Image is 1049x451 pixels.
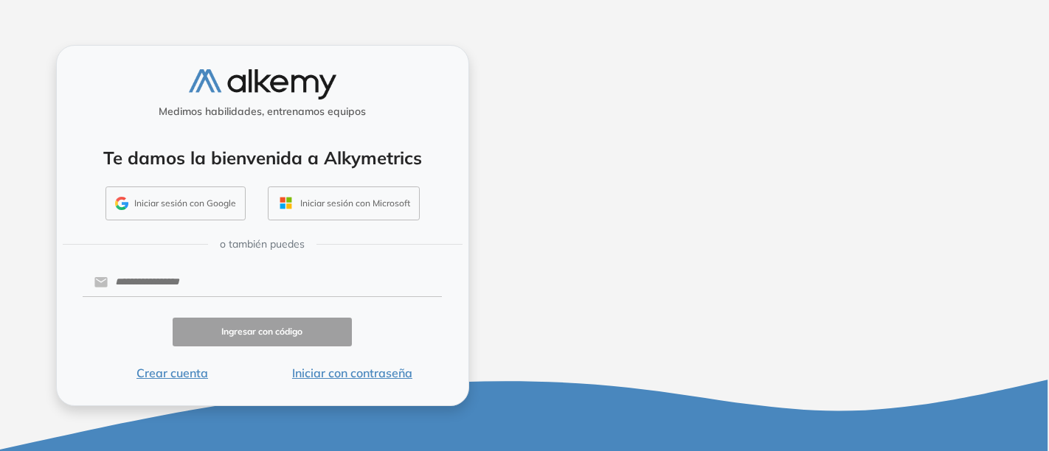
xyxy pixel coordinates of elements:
img: logo-alkemy [189,69,336,99]
h5: Medimos habilidades, entrenamos equipos [63,105,463,118]
button: Ingresar con código [173,318,353,346]
button: Iniciar sesión con Microsoft [268,186,420,220]
button: Iniciar con contraseña [262,364,442,382]
button: Iniciar sesión con Google [105,186,246,220]
h4: Te damos la bienvenida a Alkymetrics [76,147,449,169]
img: OUTLOOK_ICON [277,195,294,211]
span: o también puedes [220,237,305,252]
button: Crear cuenta [83,364,263,382]
img: GMAIL_ICON [115,197,128,210]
